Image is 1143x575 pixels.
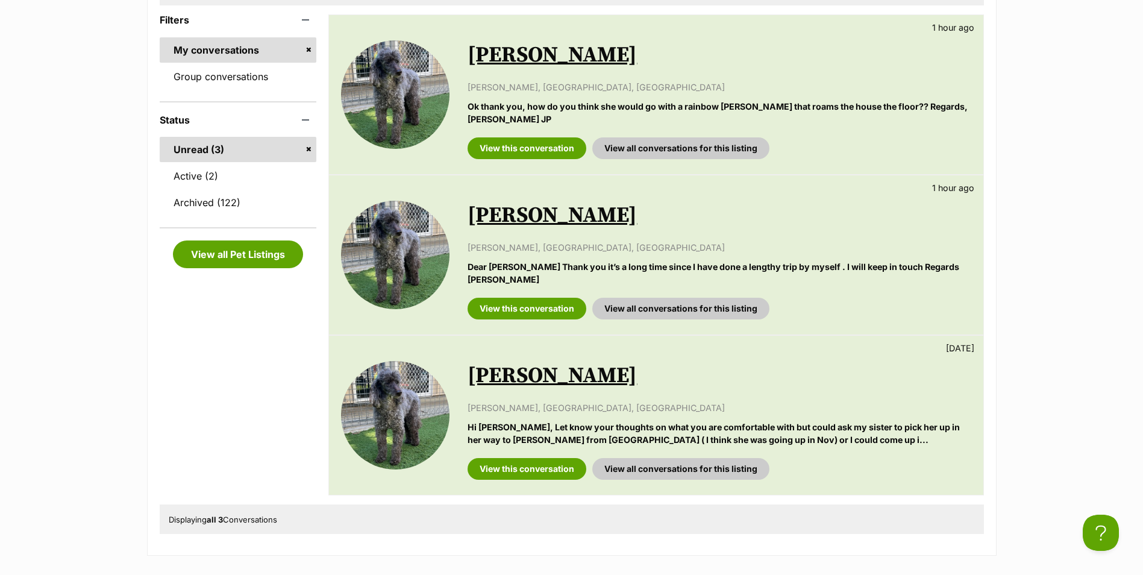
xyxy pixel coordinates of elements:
[160,37,317,63] a: My conversations
[160,14,317,25] header: Filters
[592,298,769,319] a: View all conversations for this listing
[468,458,586,480] a: View this conversation
[468,298,586,319] a: View this conversation
[207,515,223,524] strong: all 3
[160,190,317,215] a: Archived (122)
[468,137,586,159] a: View this conversation
[341,361,449,470] img: Coco Bella
[160,137,317,162] a: Unread (3)
[468,100,971,126] p: Ok thank you, how do you think she would go with a rainbow [PERSON_NAME] that roams the house the...
[160,115,317,125] header: Status
[169,515,277,524] span: Displaying Conversations
[173,240,303,268] a: View all Pet Listings
[468,81,971,93] p: [PERSON_NAME], [GEOGRAPHIC_DATA], [GEOGRAPHIC_DATA]
[160,163,317,189] a: Active (2)
[932,21,974,34] p: 1 hour ago
[1083,515,1119,551] iframe: Help Scout Beacon - Open
[592,458,769,480] a: View all conversations for this listing
[468,421,971,447] p: Hi [PERSON_NAME], Let know your thoughts on what you are comfortable with but could ask my sister...
[932,181,974,194] p: 1 hour ago
[468,241,971,254] p: [PERSON_NAME], [GEOGRAPHIC_DATA], [GEOGRAPHIC_DATA]
[946,342,974,354] p: [DATE]
[592,137,769,159] a: View all conversations for this listing
[468,260,971,286] p: Dear [PERSON_NAME] Thank you it’s a long time since I have done a lengthy trip by myself . I will...
[468,362,637,389] a: [PERSON_NAME]
[468,202,637,229] a: [PERSON_NAME]
[160,64,317,89] a: Group conversations
[468,401,971,414] p: [PERSON_NAME], [GEOGRAPHIC_DATA], [GEOGRAPHIC_DATA]
[468,42,637,69] a: [PERSON_NAME]
[341,40,449,149] img: Coco Bella
[341,201,449,309] img: Coco Bella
